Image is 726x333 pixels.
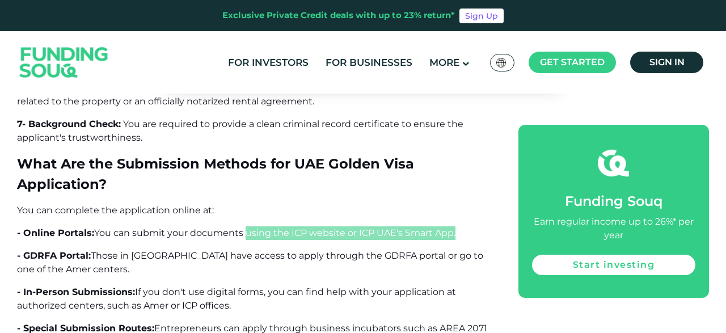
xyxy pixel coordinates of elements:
div: Exclusive Private Credit deals with up to 23% return* [222,9,455,22]
a: For Investors [225,53,311,72]
a: For Businesses [323,53,415,72]
span: Funding Souq [565,193,662,209]
span: Those in [GEOGRAPHIC_DATA] have access to apply through the GDRFA portal or go to one of the Amer... [17,250,483,275]
span: Get started [540,57,605,68]
span: 7- Background Check: [17,119,121,129]
span: You can submit your documents using the ICP website or ICP UAE's Smart App. [94,227,455,238]
span: - Online Portals: [17,227,94,238]
a: Sign in [630,52,703,73]
span: Sign in [649,57,685,68]
span: - In-Person Submissions: [17,286,135,297]
span: - GDRFA Portal: [17,250,91,261]
img: fsicon [598,147,629,179]
a: Start investing [532,255,695,275]
span: You are required to provide a clean criminal record certificate to ensure the applicant's trustwo... [17,119,463,143]
img: Logo [9,34,120,91]
div: Earn regular income up to 26%* per year [532,215,695,242]
span: You can complete the application online at: [17,205,214,216]
span: If you don't use digital forms, you can find help with your application at authorized centers, su... [17,286,456,311]
img: SA Flag [496,58,506,68]
a: Sign Up [459,9,504,23]
span: What Are the Submission Methods for UAE Golden Visa Application? [17,155,414,192]
span: More [429,57,459,68]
